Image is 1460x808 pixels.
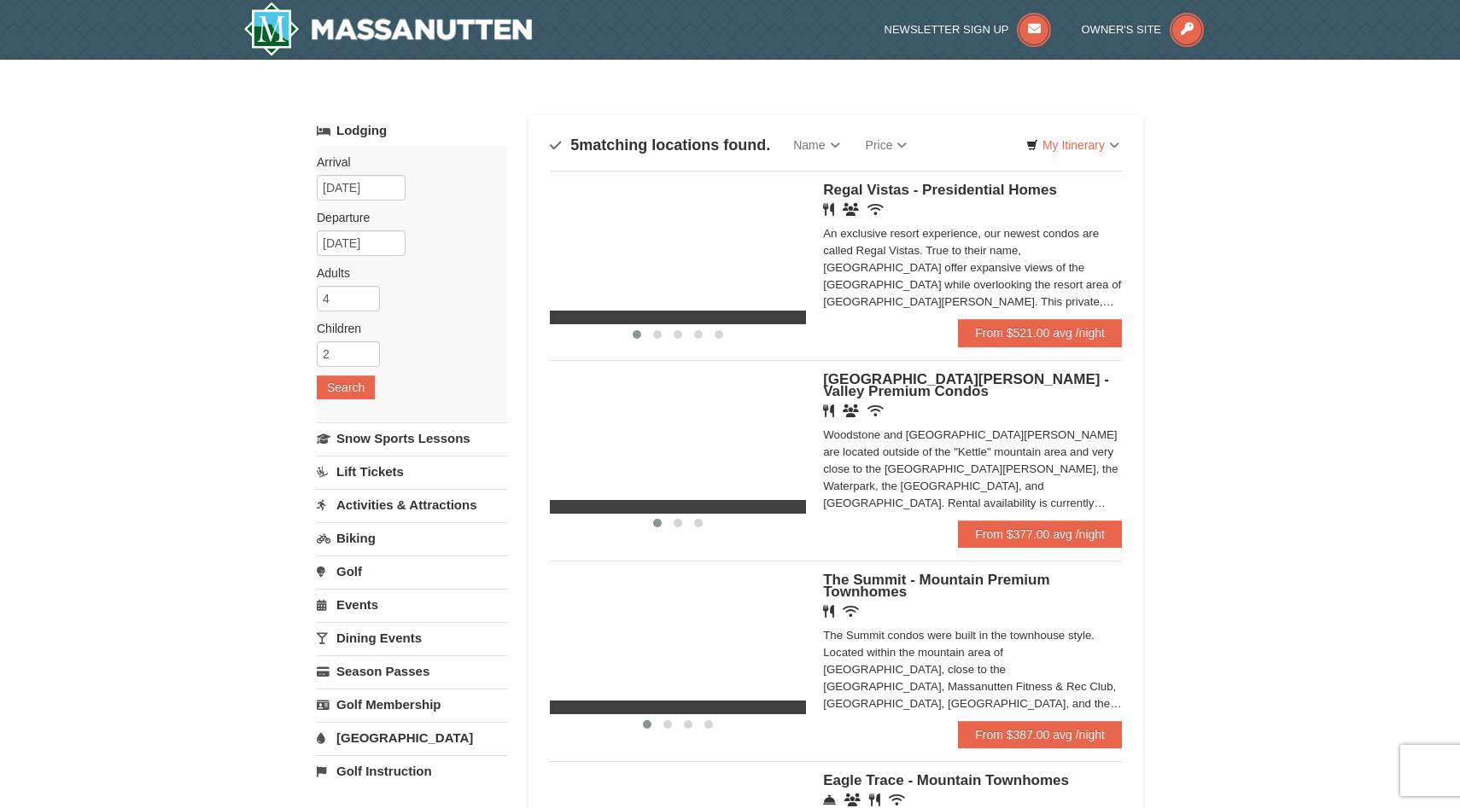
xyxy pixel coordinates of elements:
i: Wireless Internet (free) [867,203,884,216]
a: Season Passes [317,655,507,687]
i: Restaurant [869,793,880,806]
button: Search [317,375,375,399]
a: Owner's Site [1082,23,1205,36]
i: Restaurant [823,605,834,618]
a: Massanutten Resort [243,2,532,56]
a: Golf [317,555,507,587]
a: From $377.00 avg /night [958,520,1122,548]
a: Activities & Attractions [317,489,507,520]
a: Golf Membership [317,689,507,720]
span: Eagle Trace - Mountain Townhomes [823,772,1069,788]
i: Wireless Internet (free) [843,605,859,618]
i: Wireless Internet (free) [867,404,884,417]
a: Lift Tickets [317,456,507,487]
div: Woodstone and [GEOGRAPHIC_DATA][PERSON_NAME] are located outside of the "Kettle" mountain area an... [823,427,1122,512]
a: Dining Events [317,622,507,654]
a: My Itinerary [1015,132,1130,158]
a: From $521.00 avg /night [958,319,1122,346]
label: Arrival [317,154,494,171]
label: Children [317,320,494,337]
a: Lodging [317,115,507,146]
a: Events [317,589,507,620]
a: From $387.00 avg /night [958,721,1122,748]
a: Newsletter Sign Up [885,23,1052,36]
i: Banquet Facilities [843,203,859,216]
span: Regal Vistas - Presidential Homes [823,182,1057,198]
i: Wireless Internet (free) [889,793,905,806]
div: The Summit condos were built in the townhouse style. Located within the mountain area of [GEOGRAP... [823,627,1122,712]
label: Adults [317,264,494,282]
span: [GEOGRAPHIC_DATA][PERSON_NAME] - Valley Premium Condos [823,371,1109,399]
label: Departure [317,209,494,226]
i: Banquet Facilities [843,404,859,417]
a: Snow Sports Lessons [317,422,507,454]
a: [GEOGRAPHIC_DATA] [317,722,507,753]
a: Biking [317,522,507,554]
span: The Summit - Mountain Premium Townhomes [823,572,1049,600]
div: An exclusive resort experience, our newest condos are called Regal Vistas. True to their name, [G... [823,225,1122,311]
i: Conference Facilities [844,793,861,806]
a: Golf Instruction [317,755,507,787]
img: Massanutten Resort Logo [243,2,532,56]
i: Restaurant [823,203,834,216]
a: Price [853,128,920,162]
a: Name [780,128,852,162]
span: Newsletter Sign Up [885,23,1009,36]
span: Owner's Site [1082,23,1162,36]
i: Restaurant [823,404,834,417]
i: Concierge Desk [823,793,836,806]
